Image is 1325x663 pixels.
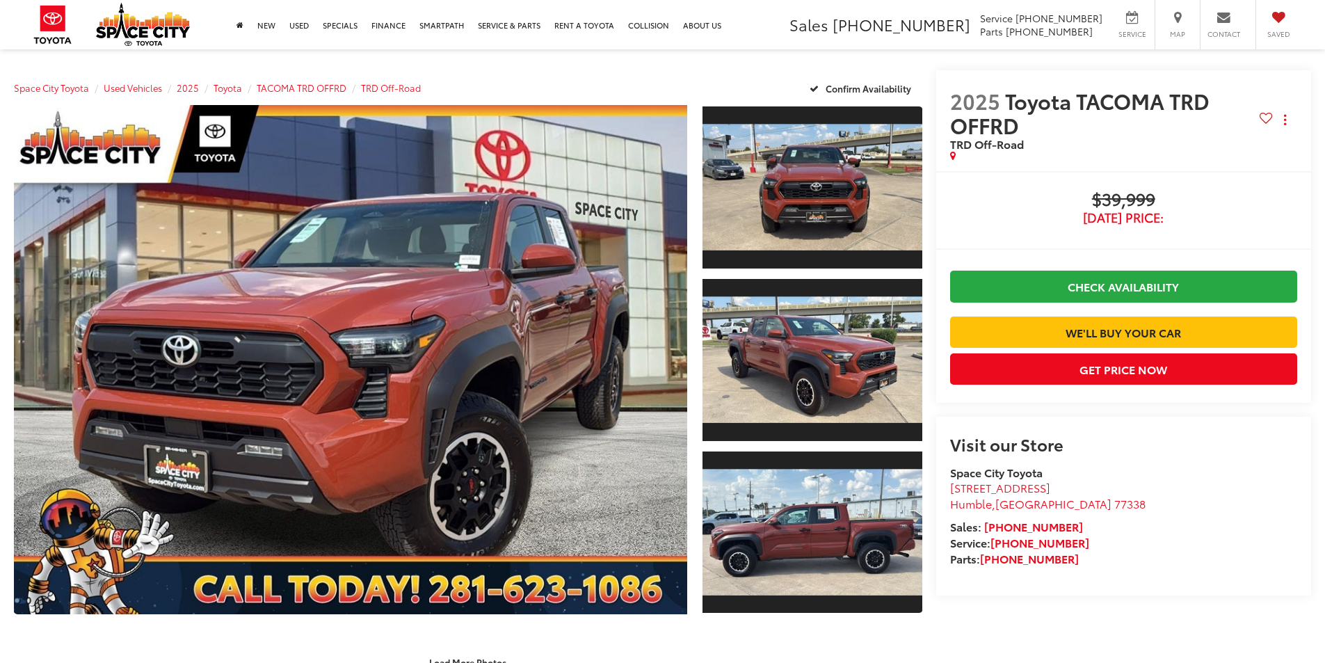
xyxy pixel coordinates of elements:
button: Confirm Availability [802,76,922,100]
span: Toyota TACOMA TRD OFFRD [950,86,1210,140]
span: $39,999 [950,190,1297,211]
a: We'll Buy Your Car [950,317,1297,348]
button: Get Price Now [950,353,1297,385]
span: TRD Off-Road [950,136,1024,152]
a: Check Availability [950,271,1297,302]
span: Confirm Availability [826,82,911,95]
span: [PHONE_NUMBER] [1006,24,1093,38]
a: [STREET_ADDRESS] Humble,[GEOGRAPHIC_DATA] 77338 [950,479,1146,511]
span: [GEOGRAPHIC_DATA] [995,495,1111,511]
span: Map [1162,29,1193,39]
span: 77338 [1114,495,1146,511]
span: Sales: [950,518,981,534]
span: [PHONE_NUMBER] [1015,11,1102,25]
a: Expand Photo 1 [702,105,922,270]
strong: Space City Toyota [950,464,1043,480]
img: 2025 Toyota TACOMA TRD OFFRD TRD Off-Road [700,125,924,250]
a: Used Vehicles [104,81,162,94]
span: , [950,495,1146,511]
span: [PHONE_NUMBER] [833,13,970,35]
strong: Service: [950,534,1089,550]
span: dropdown dots [1284,114,1286,125]
span: Service [980,11,1013,25]
img: Space City Toyota [96,3,190,46]
a: Expand Photo 2 [702,278,922,442]
span: Humble [950,495,992,511]
a: 2025 [177,81,199,94]
a: [PHONE_NUMBER] [990,534,1089,550]
span: 2025 [950,86,1000,115]
a: Expand Photo 3 [702,450,922,615]
img: 2025 Toyota TACOMA TRD OFFRD TRD Off-Road [700,297,924,423]
span: Parts [980,24,1003,38]
span: Sales [789,13,828,35]
span: Saved [1263,29,1294,39]
h2: Visit our Store [950,435,1297,453]
span: [DATE] Price: [950,211,1297,225]
a: [PHONE_NUMBER] [984,518,1083,534]
a: TACOMA TRD OFFRD [257,81,346,94]
a: TRD Off-Road [361,81,421,94]
span: Service [1116,29,1148,39]
span: Contact [1207,29,1240,39]
a: Toyota [214,81,242,94]
img: 2025 Toyota TACOMA TRD OFFRD TRD Off-Road [700,469,924,595]
a: Space City Toyota [14,81,89,94]
button: Actions [1273,108,1297,132]
strong: Parts: [950,550,1079,566]
span: [STREET_ADDRESS] [950,479,1050,495]
img: 2025 Toyota TACOMA TRD OFFRD TRD Off-Road [7,102,693,617]
a: Expand Photo 0 [14,105,687,614]
a: [PHONE_NUMBER] [980,550,1079,566]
